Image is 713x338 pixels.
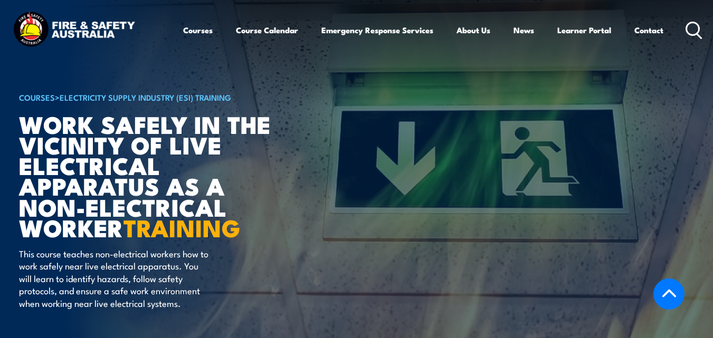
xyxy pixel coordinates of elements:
h6: > [19,91,280,103]
a: Emergency Response Services [321,17,433,43]
a: Learner Portal [557,17,611,43]
p: This course teaches non-electrical workers how to work safely near live electrical apparatus. You... [19,247,212,309]
a: COURSES [19,91,55,103]
a: Contact [634,17,663,43]
a: Courses [183,17,213,43]
strong: TRAINING [123,209,241,245]
a: News [514,17,534,43]
a: Course Calendar [236,17,298,43]
h1: Work safely in the vicinity of live electrical apparatus as a non-electrical worker [19,113,280,237]
a: Electricity Supply Industry (ESI) Training [60,91,231,103]
a: About Us [457,17,490,43]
